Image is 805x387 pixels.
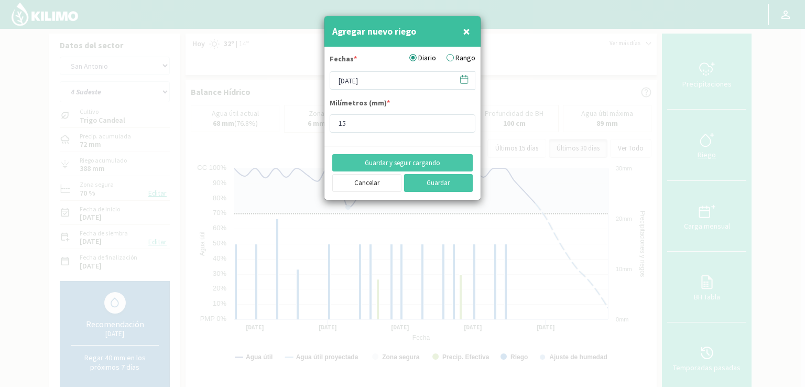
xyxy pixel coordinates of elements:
label: Diario [409,52,436,63]
span: × [463,23,470,40]
button: Cancelar [332,174,401,192]
button: Close [460,21,473,42]
label: Rango [447,52,475,63]
label: Fechas [330,53,357,67]
button: Guardar y seguir cargando [332,154,473,172]
label: Milímetros (mm) [330,98,390,111]
h4: Agregar nuevo riego [332,24,416,39]
button: Guardar [404,174,473,192]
